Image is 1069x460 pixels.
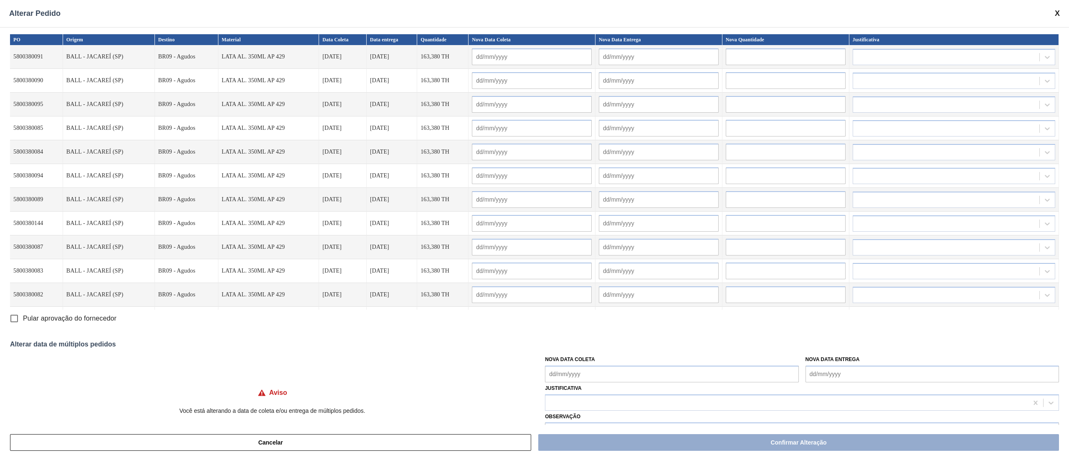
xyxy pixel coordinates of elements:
td: LATA AL. 350ML AP 429 [218,140,319,164]
input: dd/mm/yyyy [472,48,592,65]
input: dd/mm/yyyy [599,144,719,160]
th: Nova Data Coleta [469,34,595,45]
td: 5800380081 [10,307,63,331]
td: 163,380 TH [417,283,469,307]
td: [DATE] [367,140,417,164]
input: dd/mm/yyyy [472,72,592,89]
td: LATA AL. 350ML AP 429 [218,283,319,307]
td: [DATE] [319,45,367,69]
td: [DATE] [319,307,367,331]
td: BR09 - Agudos [155,140,218,164]
td: 163,380 TH [417,164,469,188]
td: 5800380089 [10,188,63,212]
td: 163,380 TH [417,235,469,259]
td: BR09 - Agudos [155,69,218,93]
td: [DATE] [367,69,417,93]
td: BALL - JACAREÍ (SP) [63,212,155,235]
td: BALL - JACAREÍ (SP) [63,140,155,164]
td: BR09 - Agudos [155,235,218,259]
div: Alterar data de múltiplos pedidos [10,341,1059,348]
td: [DATE] [319,116,367,140]
span: Alterar Pedido [9,9,61,18]
td: 163,380 TH [417,69,469,93]
th: PO [10,34,63,45]
input: dd/mm/yyyy [599,263,719,279]
td: 5800380144 [10,212,63,235]
td: LATA AL. 350ML AP 429 [218,307,319,331]
td: LATA AL. 350ML AP 429 [218,212,319,235]
input: dd/mm/yyyy [472,239,592,255]
h4: Aviso [269,389,287,397]
input: dd/mm/yyyy [599,48,719,65]
p: Você está alterando a data de coleta e/ou entrega de múltiplos pedidos. [10,407,534,414]
td: [DATE] [319,164,367,188]
td: BR09 - Agudos [155,45,218,69]
td: 163,380 TH [417,45,469,69]
td: BALL - JACAREÍ (SP) [63,164,155,188]
input: dd/mm/yyyy [599,239,719,255]
button: Cancelar [10,434,531,451]
td: 5800380090 [10,69,63,93]
td: [DATE] [319,212,367,235]
th: Destino [155,34,218,45]
th: Quantidade [417,34,469,45]
td: BR09 - Agudos [155,259,218,283]
td: BR09 - Agudos [155,116,218,140]
input: dd/mm/yyyy [472,286,592,303]
td: [DATE] [367,307,417,331]
td: LATA AL. 350ML AP 429 [218,259,319,283]
td: LATA AL. 350ML AP 429 [218,188,319,212]
td: BALL - JACAREÍ (SP) [63,259,155,283]
label: Nova Data Entrega [806,356,860,362]
input: dd/mm/yyyy [472,191,592,208]
input: dd/mm/yyyy [472,167,592,184]
td: LATA AL. 350ML AP 429 [218,93,319,116]
label: Justificativa [545,385,582,391]
td: 163,380 TH [417,307,469,331]
th: Data Coleta [319,34,367,45]
td: BALL - JACAREÍ (SP) [63,307,155,331]
input: dd/mm/yyyy [599,72,719,89]
td: LATA AL. 350ML AP 429 [218,45,319,69]
input: dd/mm/yyyy [545,366,798,382]
td: LATA AL. 350ML AP 429 [218,164,319,188]
input: dd/mm/yyyy [472,263,592,279]
td: [DATE] [319,140,367,164]
label: Nova Data Coleta [545,356,595,362]
td: BR09 - Agudos [155,93,218,116]
label: Observação [545,411,1059,423]
td: 5800380083 [10,259,63,283]
td: 163,380 TH [417,188,469,212]
td: BALL - JACAREÍ (SP) [63,116,155,140]
td: BR09 - Agudos [155,212,218,235]
td: BR09 - Agudos [155,164,218,188]
td: 5800380084 [10,140,63,164]
td: [DATE] [367,235,417,259]
td: LATA AL. 350ML AP 429 [218,235,319,259]
td: [DATE] [367,116,417,140]
td: [DATE] [367,45,417,69]
td: [DATE] [367,188,417,212]
input: dd/mm/yyyy [599,96,719,113]
input: dd/mm/yyyy [599,120,719,136]
th: Nova Data Entrega [595,34,722,45]
input: dd/mm/yyyy [599,286,719,303]
td: 5800380082 [10,283,63,307]
span: Pular aprovação do fornecedor [23,313,117,324]
td: BR09 - Agudos [155,283,218,307]
td: 163,380 TH [417,259,469,283]
input: dd/mm/yyyy [472,215,592,232]
td: 163,380 TH [417,93,469,116]
td: [DATE] [367,283,417,307]
td: 5800380094 [10,164,63,188]
input: dd/mm/yyyy [472,96,592,113]
td: BALL - JACAREÍ (SP) [63,69,155,93]
td: BALL - JACAREÍ (SP) [63,235,155,259]
td: [DATE] [367,212,417,235]
td: [DATE] [319,93,367,116]
td: [DATE] [319,188,367,212]
td: LATA AL. 350ML AP 429 [218,116,319,140]
td: [DATE] [367,93,417,116]
td: [DATE] [367,164,417,188]
td: 5800380087 [10,235,63,259]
